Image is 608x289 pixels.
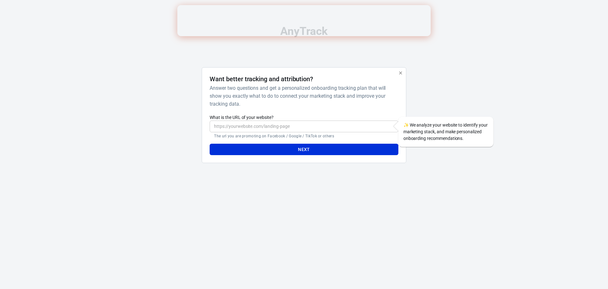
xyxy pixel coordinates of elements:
div: We analyze your website to identify your marketing stack, and make personalized onboarding recomm... [398,117,493,147]
span: sparkles [403,122,409,128]
iframe: Intercom live chat banner [177,5,431,36]
h4: Want better tracking and attribution? [210,75,313,83]
div: AnyTrack [146,26,462,37]
input: https://yourwebsite.com/landing-page [210,121,398,132]
iframe: Intercom live chat [586,258,602,273]
p: The url you are promoting on Facebook / Google / TikTok or others [214,134,394,139]
button: Next [210,144,398,155]
h6: Answer two questions and get a personalized onboarding tracking plan that will show you exactly w... [210,84,396,108]
label: What is the URL of your website? [210,114,398,121]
